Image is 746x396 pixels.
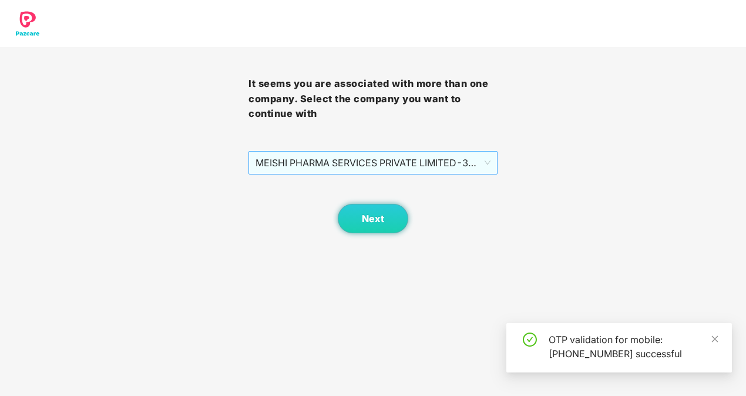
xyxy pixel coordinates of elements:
[362,213,384,224] span: Next
[338,204,408,233] button: Next
[549,333,718,361] div: OTP validation for mobile: [PHONE_NUMBER] successful
[248,76,497,122] h3: It seems you are associated with more than one company. Select the company you want to continue with
[523,333,537,347] span: check-circle
[256,152,490,174] span: MEISHI PHARMA SERVICES PRIVATE LIMITED - 303000013 - ADMIN
[711,335,719,343] span: close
